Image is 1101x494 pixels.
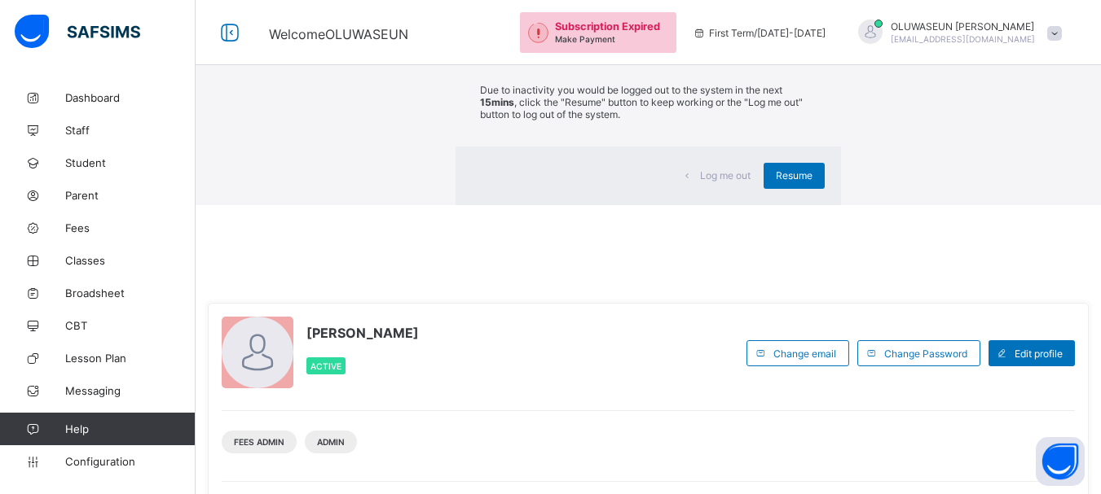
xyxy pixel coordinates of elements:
[693,27,826,39] span: session/term information
[1015,348,1063,360] span: Edit profile
[65,319,196,332] span: CBT
[773,348,836,360] span: Change email
[555,34,615,44] span: Make Payment
[65,286,196,299] span: Broadsheet
[306,325,419,341] span: [PERSON_NAME]
[1036,437,1085,486] button: Open asap
[15,15,140,49] img: safsims
[65,254,196,267] span: Classes
[234,437,284,447] span: Fees Admin
[65,221,196,234] span: Fees
[65,91,196,104] span: Dashboard
[884,348,967,360] span: Change Password
[65,422,195,435] span: Help
[65,156,196,169] span: Student
[310,361,341,371] span: Active
[65,455,195,468] span: Configuration
[776,169,813,181] span: Resume
[891,20,1035,33] span: OLUWASEUN [PERSON_NAME]
[480,84,817,120] p: Due to inactivity you would be logged out to the system in the next , click the "Resume" button t...
[65,124,196,137] span: Staff
[700,169,751,181] span: Log me out
[480,96,514,108] strong: 15mins
[65,352,196,365] span: Lesson Plan
[317,437,345,447] span: Admin
[528,23,548,43] img: outstanding-1.146d663e52f09953f639664a84e30106.svg
[891,34,1035,44] span: [EMAIL_ADDRESS][DOMAIN_NAME]
[65,189,196,202] span: Parent
[269,26,408,42] span: Welcome OLUWASEUN
[555,20,660,33] span: Subscription Expired
[65,384,196,397] span: Messaging
[842,20,1070,46] div: OLUWASEUNGEORGE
